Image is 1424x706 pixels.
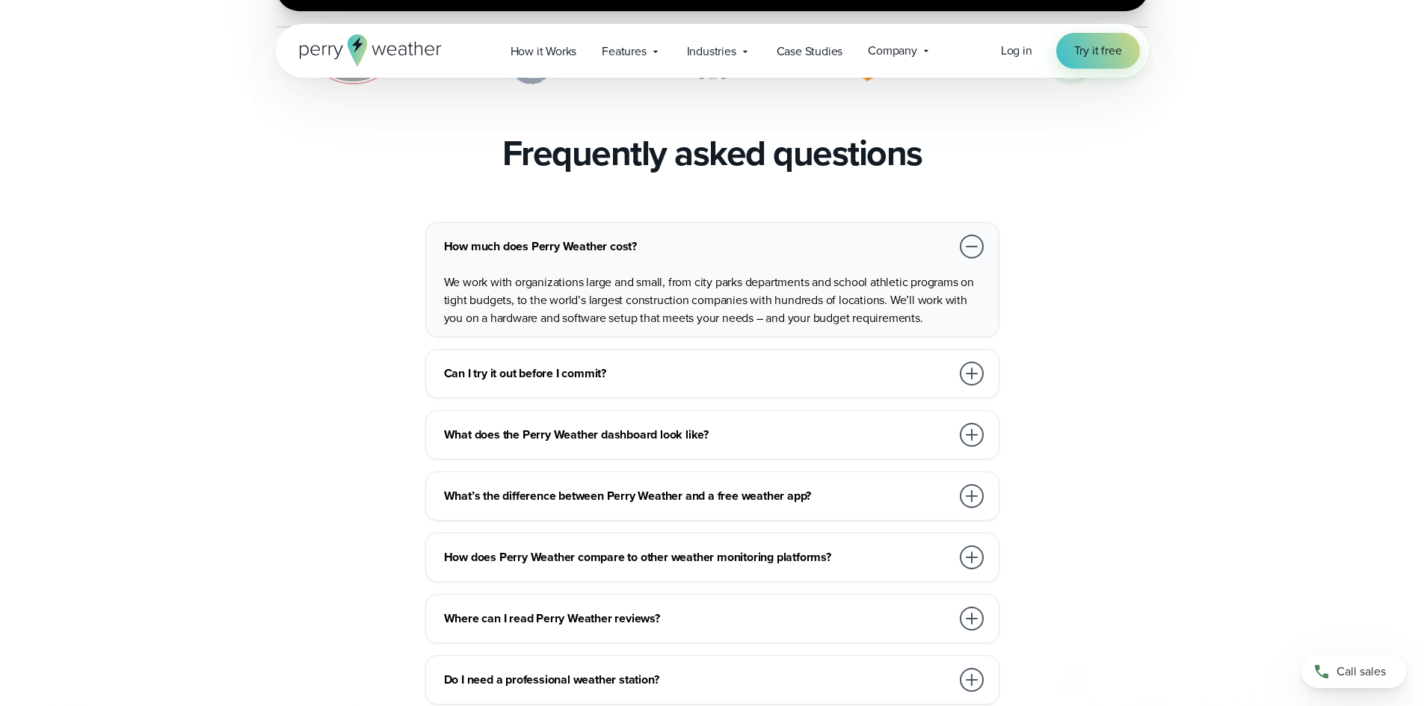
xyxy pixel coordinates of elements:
a: How it Works [498,36,590,66]
h3: How much does Perry Weather cost? [444,238,951,256]
span: Call sales [1337,663,1386,681]
h3: What does the Perry Weather dashboard look like? [444,426,951,444]
a: Log in [1001,42,1032,60]
a: Try it free [1056,33,1140,69]
h3: Do I need a professional weather station? [444,671,951,689]
a: Call sales [1301,655,1406,688]
span: Company [868,42,917,60]
h3: Can I try it out before I commit? [444,365,951,383]
span: How it Works [511,43,577,61]
span: Try it free [1074,42,1122,60]
span: Log in [1001,42,1032,59]
a: Case Studies [764,36,856,66]
h3: What’s the difference between Perry Weather and a free weather app? [444,487,951,505]
span: Industries [687,43,736,61]
h3: How does Perry Weather compare to other weather monitoring platforms? [444,548,951,566]
h2: Frequently asked questions [502,132,922,174]
p: We work with organizations large and small, from city parks departments and school athletic progr... [444,273,987,327]
span: Features [602,43,646,61]
span: Case Studies [777,43,843,61]
h3: Where can I read Perry Weather reviews? [444,610,951,628]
